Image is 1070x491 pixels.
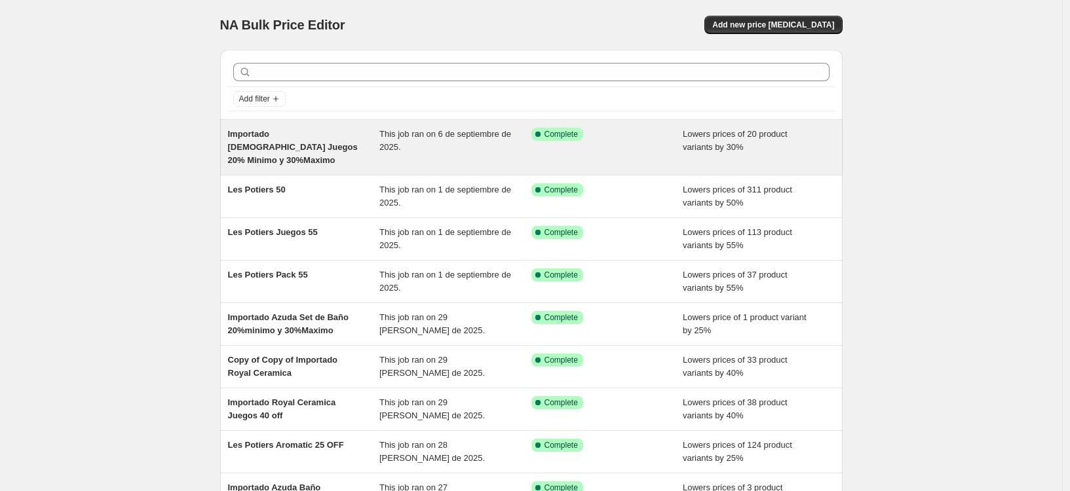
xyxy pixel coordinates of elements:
[545,397,578,408] span: Complete
[545,440,578,450] span: Complete
[379,440,485,463] span: This job ran on 28 [PERSON_NAME] de 2025.
[228,129,358,165] span: Importado [DEMOGRAPHIC_DATA] Juegos 20% Minimo y 30%Maximo
[379,397,485,420] span: This job ran on 29 [PERSON_NAME] de 2025.
[379,129,511,152] span: This job ran on 6 de septiembre de 2025.
[228,185,286,194] span: Les Potiers 50
[228,440,344,450] span: Les Potiers Aromatic 25 OFF
[683,312,807,335] span: Lowers price of 1 product variant by 25%
[379,355,485,378] span: This job ran on 29 [PERSON_NAME] de 2025.
[545,355,578,365] span: Complete
[683,355,788,378] span: Lowers prices of 33 product variants by 40%
[220,18,345,32] span: NA Bulk Price Editor
[683,440,792,463] span: Lowers prices of 124 product variants by 25%
[239,94,270,104] span: Add filter
[545,312,578,323] span: Complete
[379,270,511,293] span: This job ran on 1 de septiembre de 2025.
[704,16,842,34] button: Add new price [MEDICAL_DATA]
[379,185,511,208] span: This job ran on 1 de septiembre de 2025.
[228,355,338,378] span: Copy of Copy of Importado Royal Ceramica
[712,20,834,30] span: Add new price [MEDICAL_DATA]
[545,270,578,280] span: Complete
[233,91,286,107] button: Add filter
[683,270,788,293] span: Lowers prices of 37 product variants by 55%
[228,227,318,237] span: Les Potiers Juegos 55
[228,312,349,335] span: Importado Azuda Set de Baño 20%minimo y 30%Maximo
[228,270,308,280] span: Les Potiers Pack 55
[545,129,578,139] span: Complete
[545,185,578,195] span: Complete
[545,227,578,238] span: Complete
[683,129,788,152] span: Lowers prices of 20 product variants by 30%
[228,397,336,420] span: Importado Royal Ceramica Juegos 40 off
[683,227,792,250] span: Lowers prices of 113 product variants by 55%
[683,397,788,420] span: Lowers prices of 38 product variants by 40%
[683,185,792,208] span: Lowers prices of 311 product variants by 50%
[379,312,485,335] span: This job ran on 29 [PERSON_NAME] de 2025.
[379,227,511,250] span: This job ran on 1 de septiembre de 2025.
